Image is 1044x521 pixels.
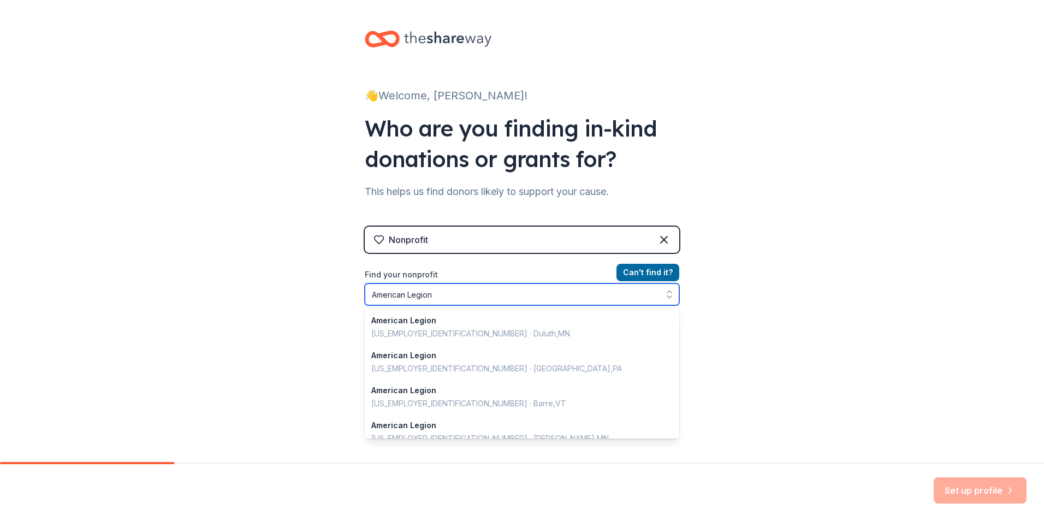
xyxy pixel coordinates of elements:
div: [US_EMPLOYER_IDENTIFICATION_NUMBER] · [GEOGRAPHIC_DATA] , PA [371,362,660,375]
input: Search by name, EIN, or city [365,283,679,305]
div: American Legion [371,349,660,362]
div: [US_EMPLOYER_IDENTIFICATION_NUMBER] · [PERSON_NAME] , MN [371,432,660,445]
div: American Legion [371,419,660,432]
div: [US_EMPLOYER_IDENTIFICATION_NUMBER] · Duluth , MN [371,327,660,340]
div: [US_EMPLOYER_IDENTIFICATION_NUMBER] · Barre , VT [371,397,660,410]
div: American Legion [371,314,660,327]
div: American Legion [371,384,660,397]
